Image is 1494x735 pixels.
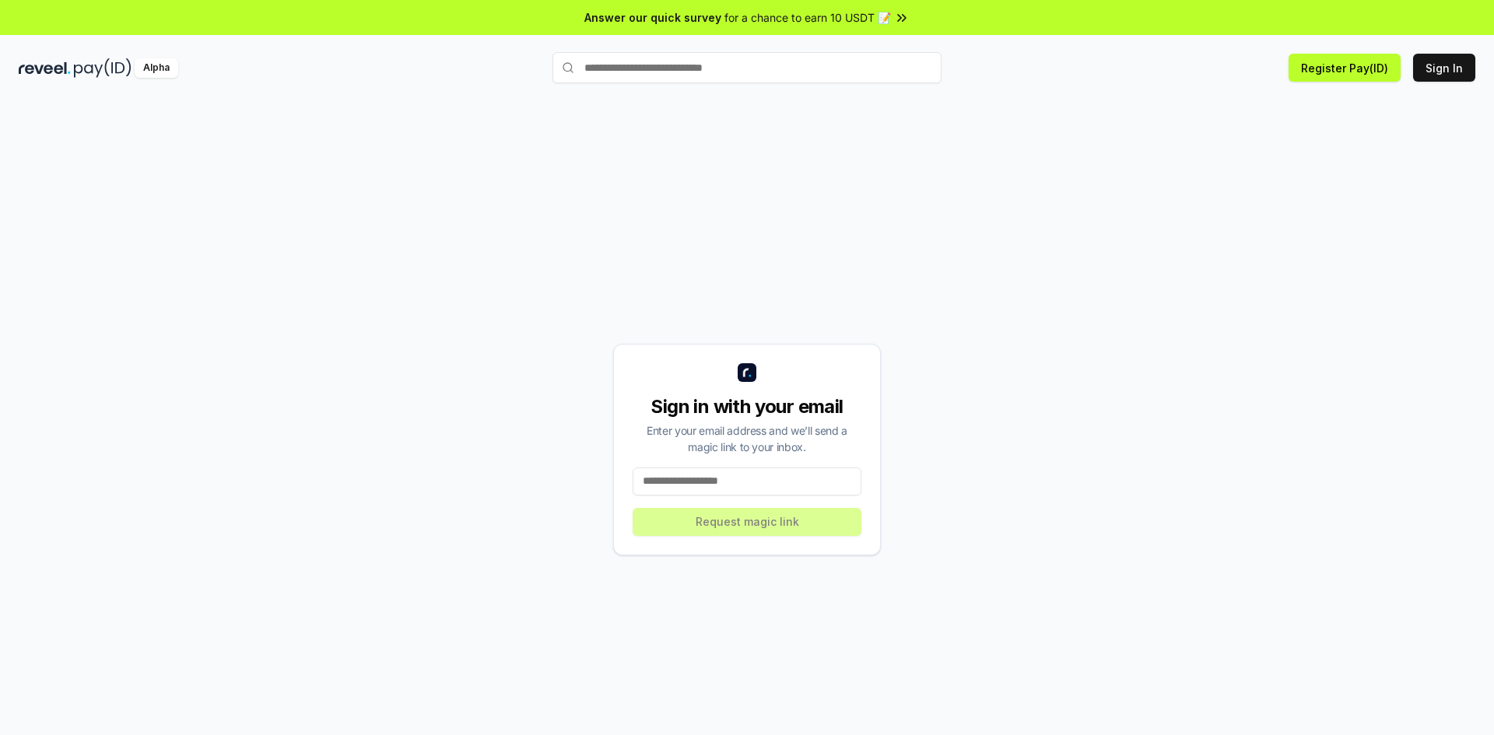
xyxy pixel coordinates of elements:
span: for a chance to earn 10 USDT 📝 [724,9,891,26]
div: Enter your email address and we’ll send a magic link to your inbox. [633,422,861,455]
span: Answer our quick survey [584,9,721,26]
img: logo_small [738,363,756,382]
div: Alpha [135,58,178,78]
img: pay_id [74,58,132,78]
button: Register Pay(ID) [1289,54,1401,82]
button: Sign In [1413,54,1475,82]
img: reveel_dark [19,58,71,78]
div: Sign in with your email [633,394,861,419]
